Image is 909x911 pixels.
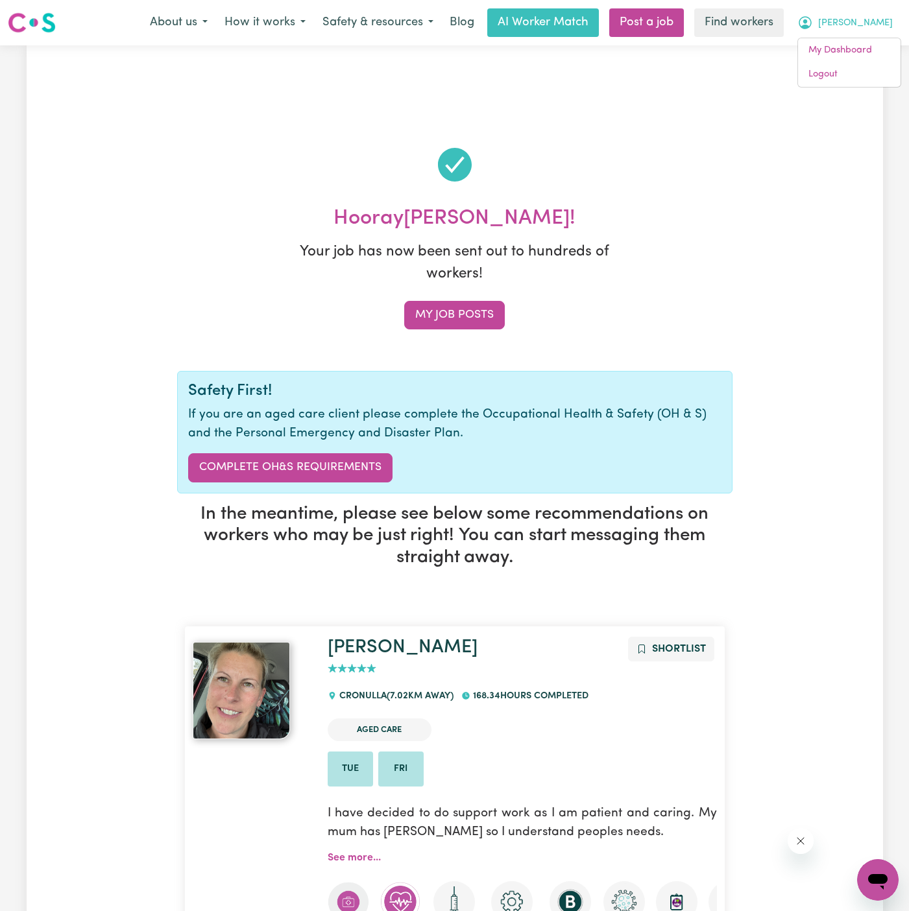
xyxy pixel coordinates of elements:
div: 168.34 hours completed [461,679,596,714]
a: My job posts [404,301,505,329]
a: AI Worker Match [487,8,599,37]
a: Logout [798,62,901,87]
div: CRONULLA [328,679,461,714]
div: add rating by typing an integer from 0 to 5 or pressing arrow keys [328,661,376,676]
a: Blog [442,8,482,37]
span: Need any help? [8,9,79,19]
li: Aged Care [328,718,431,741]
img: View Michelle's profile [193,642,290,739]
a: Michelle [193,642,312,739]
button: My Account [789,9,901,36]
button: Safety & resources [314,9,442,36]
a: [PERSON_NAME] [328,638,478,657]
li: Available on Fri [378,751,424,787]
span: ( 7.02 km away) [387,691,454,701]
a: Careseekers logo [8,8,56,38]
span: Shortlist [652,644,706,654]
p: Your job has now been sent out to hundreds of workers! [293,241,617,285]
span: [PERSON_NAME] [818,16,893,30]
iframe: Button to launch messaging window [857,859,899,901]
p: I have decided to do support work as I am patient and caring. My mum has [PERSON_NAME] so I under... [328,797,717,850]
img: Careseekers logo [8,11,56,34]
button: Add to shortlist [628,637,714,661]
h2: Hooray [PERSON_NAME] ! [177,206,733,231]
p: If you are an aged care client please complete the Occupational Health & Safety (OH & S) and the ... [188,406,721,444]
button: How it works [216,9,314,36]
a: Post a job [609,8,684,37]
div: My Account [797,38,901,88]
li: Available on Tue [328,751,373,787]
a: See more... [328,853,381,863]
a: Find workers [694,8,784,37]
a: Complete OH&S Requirements [188,453,393,482]
iframe: Close message [788,828,814,854]
h3: In the meantime, please see below some recommendations on workers who may be just right! You can ... [177,504,733,569]
button: About us [141,9,216,36]
a: My Dashboard [798,38,901,63]
h4: Safety First! [188,382,721,401]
